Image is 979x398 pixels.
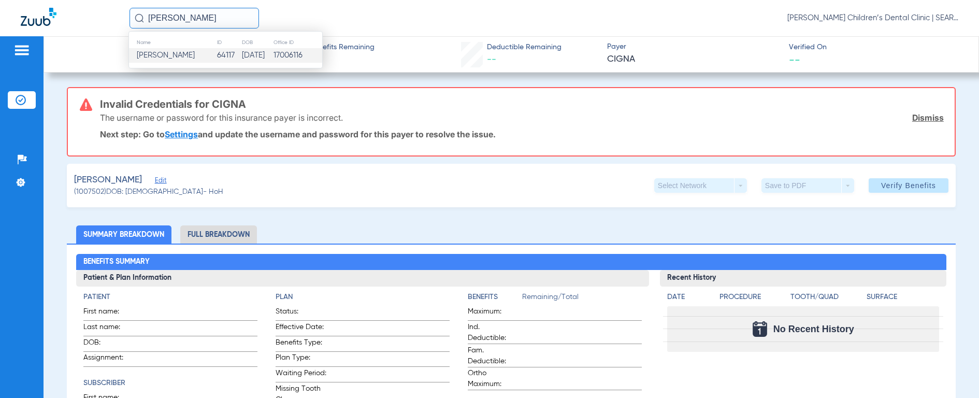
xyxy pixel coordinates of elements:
span: -- [487,55,496,64]
h3: Invalid Credentials for CIGNA [100,99,944,109]
th: ID [217,37,241,48]
h2: Benefits Summary [76,254,947,271]
h4: Patient [83,292,257,303]
span: Verified On [789,42,962,53]
img: Zuub Logo [21,8,56,26]
span: [PERSON_NAME] [137,51,195,59]
span: Waiting Period: [276,368,326,382]
span: (1007502) DOB: [DEMOGRAPHIC_DATA] - HoH [74,187,223,197]
span: Plan Type: [276,352,326,366]
li: Full Breakdown [180,225,257,244]
span: Benefits Remaining [310,42,375,53]
app-breakdown-title: Benefits [468,292,522,306]
span: Effective Date: [276,322,326,336]
span: Edit [155,177,164,187]
img: Calendar [753,321,767,337]
p: The username or password for this insurance payer is incorrect. [100,112,343,123]
h4: Procedure [719,292,787,303]
td: [DATE] [241,48,273,63]
h4: Subscriber [83,378,257,389]
li: Summary Breakdown [76,225,171,244]
span: No Recent History [773,324,854,334]
app-breakdown-title: Date [667,292,711,306]
span: Maximum: [468,306,519,320]
a: Settings [165,129,198,139]
span: Payer [607,41,780,52]
app-breakdown-title: Tooth/Quad [790,292,863,306]
span: Remaining/Total [522,292,642,306]
input: Search for patients [129,8,259,29]
a: Dismiss [912,112,944,123]
h4: Date [667,292,711,303]
span: Last name: [83,322,134,336]
th: Office ID [273,37,322,48]
span: Ortho Maximum: [468,368,519,390]
span: [PERSON_NAME] Children’s Dental Clinic | SEARHC [787,13,958,23]
span: Deductible Remaining [487,42,562,53]
span: First name: [83,306,134,320]
h3: Patient & Plan Information [76,270,649,287]
h4: Tooth/Quad [790,292,863,303]
span: CIGNA [607,53,780,66]
app-breakdown-title: Procedure [719,292,787,306]
h4: Surface [867,292,939,303]
app-breakdown-title: Surface [867,292,939,306]
img: hamburger-icon [13,44,30,56]
h4: Benefits [468,292,522,303]
h4: Plan [276,292,450,303]
span: Fam. Deductible: [468,345,519,367]
span: Benefits Type: [276,337,326,351]
th: Name [129,37,217,48]
span: DOB: [83,337,134,351]
span: [PERSON_NAME] [74,174,142,187]
img: Search Icon [135,13,144,23]
p: Next step: Go to and update the username and password for this payer to resolve the issue. [100,129,944,139]
button: Verify Benefits [869,178,948,193]
td: 64117 [217,48,241,63]
td: 17006116 [273,48,322,63]
span: Status: [276,306,326,320]
span: Verify Benefits [881,181,936,190]
img: error-icon [80,98,92,111]
span: Ind. Deductible: [468,322,519,344]
iframe: Chat Widget [927,348,979,398]
span: -- [789,54,800,65]
h3: Recent History [660,270,946,287]
th: DOB [241,37,273,48]
span: Assignment: [83,352,134,366]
